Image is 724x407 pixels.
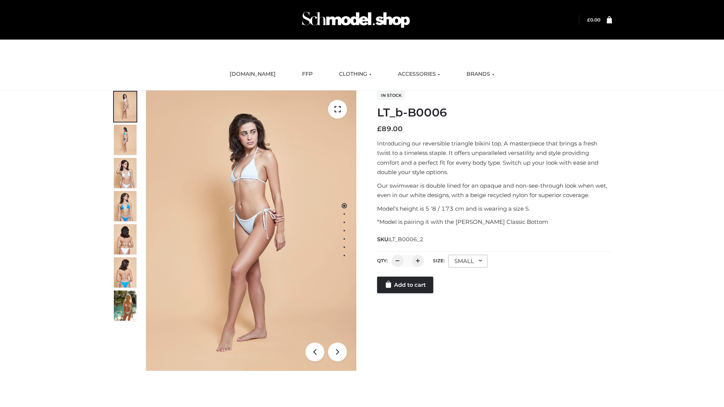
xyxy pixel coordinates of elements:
[377,91,405,100] span: In stock
[377,125,403,133] bdi: 89.00
[114,158,137,188] img: ArielClassicBikiniTop_CloudNine_AzureSky_OW114ECO_3-scaled.jpg
[587,17,600,23] bdi: 0.00
[377,125,382,133] span: £
[114,92,137,122] img: ArielClassicBikiniTop_CloudNine_AzureSky_OW114ECO_1-scaled.jpg
[377,204,612,214] p: Model’s height is 5 ‘8 / 173 cm and is wearing a size S.
[224,66,281,83] a: [DOMAIN_NAME]
[296,66,318,83] a: FFP
[114,191,137,221] img: ArielClassicBikiniTop_CloudNine_AzureSky_OW114ECO_4-scaled.jpg
[587,17,590,23] span: £
[377,217,612,227] p: *Model is pairing it with the [PERSON_NAME] Classic Bottom
[114,125,137,155] img: ArielClassicBikiniTop_CloudNine_AzureSky_OW114ECO_2-scaled.jpg
[377,258,388,263] label: QTY:
[448,255,488,268] div: SMALL
[377,181,612,200] p: Our swimwear is double lined for an opaque and non-see-through look when wet, even in our white d...
[114,291,137,321] img: Arieltop_CloudNine_AzureSky2.jpg
[377,106,612,119] h1: LT_b-B0006
[390,236,423,243] span: LT_B0006_2
[587,17,600,23] a: £0.00
[114,257,137,288] img: ArielClassicBikiniTop_CloudNine_AzureSky_OW114ECO_8-scaled.jpg
[392,66,446,83] a: ACCESSORIES
[333,66,377,83] a: CLOTHING
[377,139,612,177] p: Introducing our reversible triangle bikini top. A masterpiece that brings a fresh twist to a time...
[377,235,424,244] span: SKU:
[377,277,433,293] a: Add to cart
[299,5,413,35] img: Schmodel Admin 964
[461,66,500,83] a: BRANDS
[146,90,356,371] img: LT_b-B0006
[433,258,445,263] label: Size:
[114,224,137,254] img: ArielClassicBikiniTop_CloudNine_AzureSky_OW114ECO_7-scaled.jpg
